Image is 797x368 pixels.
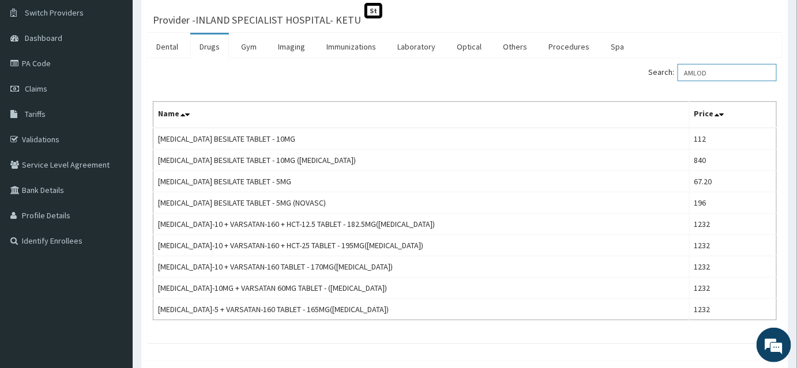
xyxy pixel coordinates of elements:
a: Procedures [539,35,599,59]
div: Chat with us now [60,65,194,79]
a: Laboratory [388,35,445,59]
td: 1232 [689,278,777,299]
td: [MEDICAL_DATA] BESILATE TABLET - 10MG [153,128,690,150]
td: [MEDICAL_DATA]-5 + VARSATAN-160 TABLET - 165MG([MEDICAL_DATA]) [153,299,690,320]
span: Tariffs [25,109,46,119]
a: Imaging [269,35,314,59]
td: 1232 [689,299,777,320]
a: Optical [448,35,491,59]
td: [MEDICAL_DATA]-10 + VARSATAN-160 + HCT-12.5 TABLET - 182.5MG([MEDICAL_DATA]) [153,214,690,235]
a: Dental [147,35,187,59]
td: 1232 [689,214,777,235]
div: Minimize live chat window [189,6,217,33]
a: Others [494,35,536,59]
img: d_794563401_company_1708531726252_794563401 [21,58,47,86]
td: [MEDICAL_DATA]-10 + VARSATAN-160 + HCT-25 TABLET - 195MG([MEDICAL_DATA]) [153,235,690,256]
td: 112 [689,128,777,150]
span: Switch Providers [25,7,84,18]
td: 1232 [689,256,777,278]
td: [MEDICAL_DATA] BESILATE TABLET - 5MG (NOVASC) [153,192,690,214]
th: Price [689,102,777,128]
a: Drugs [190,35,229,59]
a: Immunizations [317,35,385,59]
textarea: Type your message and hit 'Enter' [6,245,220,286]
span: Dashboard [25,33,62,43]
td: [MEDICAL_DATA]-10MG + VARSATAN 60MG TABLET - ([MEDICAL_DATA]) [153,278,690,299]
h3: Provider - INLAND SPECIALIST HOSPITAL- KETU [153,15,361,25]
span: Claims [25,84,47,94]
td: [MEDICAL_DATA] BESILATE TABLET - 5MG [153,171,690,192]
a: Spa [601,35,633,59]
td: [MEDICAL_DATA]-10 + VARSATAN-160 TABLET - 170MG([MEDICAL_DATA]) [153,256,690,278]
td: 196 [689,192,777,214]
a: Gym [232,35,266,59]
span: St [364,3,382,18]
span: We're online! [67,111,159,227]
td: 1232 [689,235,777,256]
th: Name [153,102,690,128]
td: 67.20 [689,171,777,192]
input: Search: [678,64,777,81]
td: [MEDICAL_DATA] BESILATE TABLET - 10MG ([MEDICAL_DATA]) [153,150,690,171]
td: 840 [689,150,777,171]
label: Search: [648,64,777,81]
